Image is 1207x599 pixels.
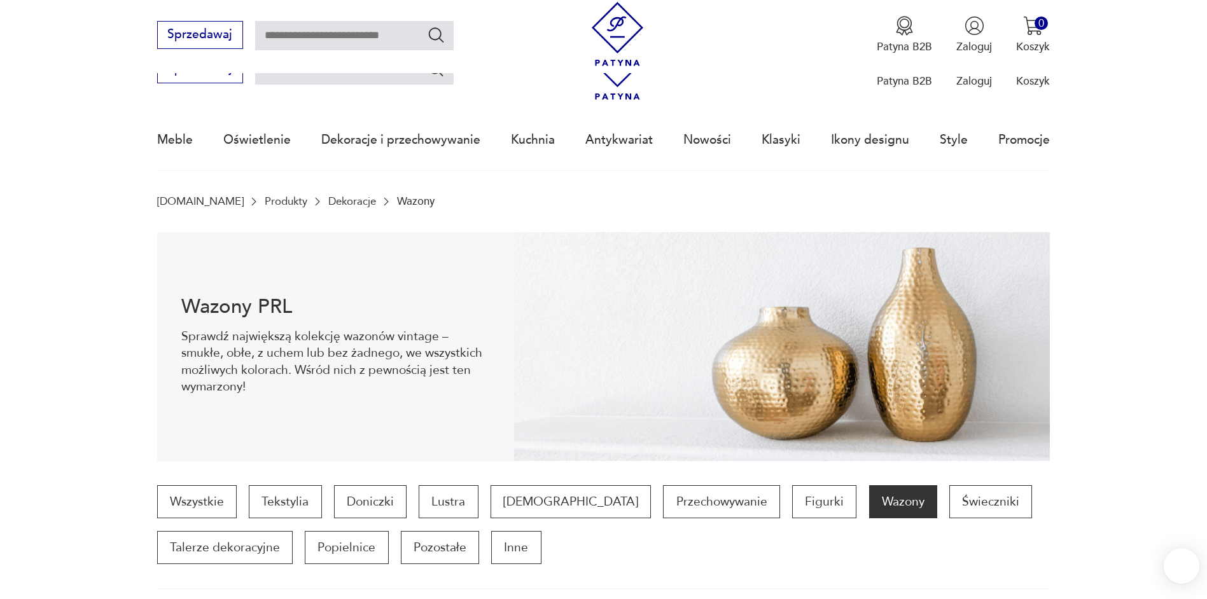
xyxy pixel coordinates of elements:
[157,21,243,49] button: Sprzedawaj
[877,39,932,54] p: Patyna B2B
[585,2,650,66] img: Patyna - sklep z meblami i dekoracjami vintage
[181,328,490,396] p: Sprawdź największą kolekcję wazonów vintage – smukłe, obłe, z uchem lub bez żadnego, we wszystkic...
[1016,39,1050,54] p: Koszyk
[1035,17,1048,30] div: 0
[249,485,321,518] a: Tekstylia
[397,195,435,207] p: Wazony
[419,485,478,518] a: Lustra
[427,60,445,78] button: Szukaj
[334,485,407,518] a: Doniczki
[223,111,291,169] a: Oświetlenie
[1164,548,1199,584] iframe: Smartsupp widget button
[949,485,1032,518] a: Świeczniki
[157,531,293,564] a: Talerze dekoracyjne
[956,74,992,88] p: Zaloguj
[877,74,932,88] p: Patyna B2B
[998,111,1050,169] a: Promocje
[328,195,376,207] a: Dekoracje
[427,25,445,44] button: Szukaj
[877,16,932,54] button: Patyna B2B
[956,16,992,54] button: Zaloguj
[869,485,937,518] a: Wazony
[511,111,555,169] a: Kuchnia
[157,485,237,518] a: Wszystkie
[157,65,243,75] a: Sprzedawaj
[491,485,651,518] a: [DEMOGRAPHIC_DATA]
[877,16,932,54] a: Ikona medaluPatyna B2B
[683,111,731,169] a: Nowości
[401,531,479,564] a: Pozostałe
[265,195,307,207] a: Produkty
[321,111,480,169] a: Dekoracje i przechowywanie
[1023,16,1043,36] img: Ikona koszyka
[181,298,490,316] h1: Wazony PRL
[305,531,388,564] a: Popielnice
[157,195,244,207] a: [DOMAIN_NAME]
[762,111,800,169] a: Klasyki
[965,16,984,36] img: Ikonka użytkownika
[491,531,541,564] a: Inne
[663,485,779,518] a: Przechowywanie
[157,31,243,41] a: Sprzedawaj
[895,16,914,36] img: Ikona medalu
[831,111,909,169] a: Ikony designu
[1016,74,1050,88] p: Koszyk
[157,111,193,169] a: Meble
[956,39,992,54] p: Zaloguj
[585,111,653,169] a: Antykwariat
[792,485,856,518] a: Figurki
[1016,16,1050,54] button: 0Koszyk
[514,232,1050,461] img: Wazony vintage
[940,111,968,169] a: Style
